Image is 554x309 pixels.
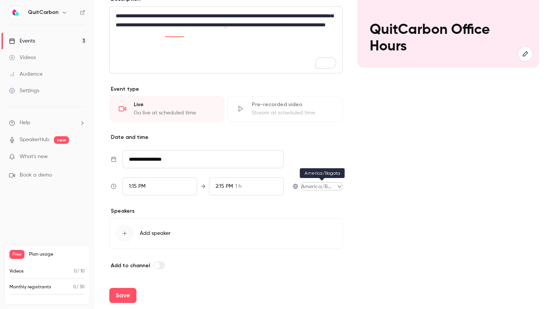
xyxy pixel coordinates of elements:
[73,284,85,291] p: / 30
[109,207,343,215] p: Speakers
[9,87,39,94] div: Settings
[28,9,58,16] h6: QuitCarbon
[29,251,85,257] span: Plan usage
[74,269,77,274] span: 0
[20,153,48,161] span: What's new
[110,7,342,73] div: editor
[370,22,526,55] p: QuitCarbon Office Hours
[110,7,342,73] div: To enrich screen reader interactions, please activate Accessibility in Grammarly extension settings
[209,177,284,195] div: To
[109,218,343,249] button: Add speaker
[235,183,242,190] span: 1 h
[134,109,215,117] div: Go live at scheduled time
[252,101,333,108] div: Pre-recorded video
[111,262,150,269] span: Add to channel
[109,288,136,303] button: Save
[9,70,43,78] div: Audience
[122,177,197,195] div: From
[20,171,52,179] span: Book a demo
[216,184,233,189] span: 2:15 PM
[109,6,343,73] section: description
[74,268,85,275] p: / 10
[109,96,224,122] div: LiveGo live at scheduled time
[9,284,51,291] p: Monthly registrants
[9,37,35,45] div: Events
[20,119,31,127] span: Help
[9,54,36,61] div: Videos
[9,268,24,275] p: Videos
[109,134,343,141] p: Date and time
[9,6,21,18] img: QuitCarbon
[20,136,49,144] a: SpeakerHub
[9,250,24,259] span: Free
[301,183,343,190] div: America/Bogota
[129,184,145,189] span: 1:15 PM
[122,150,284,168] input: Tue, Feb 17, 2026
[9,119,85,127] li: help-dropdown-opener
[73,285,76,289] span: 0
[252,109,333,117] div: Stream at scheduled time
[134,101,215,108] div: Live
[227,96,342,122] div: Pre-recorded videoStream at scheduled time
[54,136,69,144] span: new
[140,230,171,237] span: Add speaker
[109,85,343,93] p: Event type
[76,154,85,160] iframe: Noticeable Trigger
